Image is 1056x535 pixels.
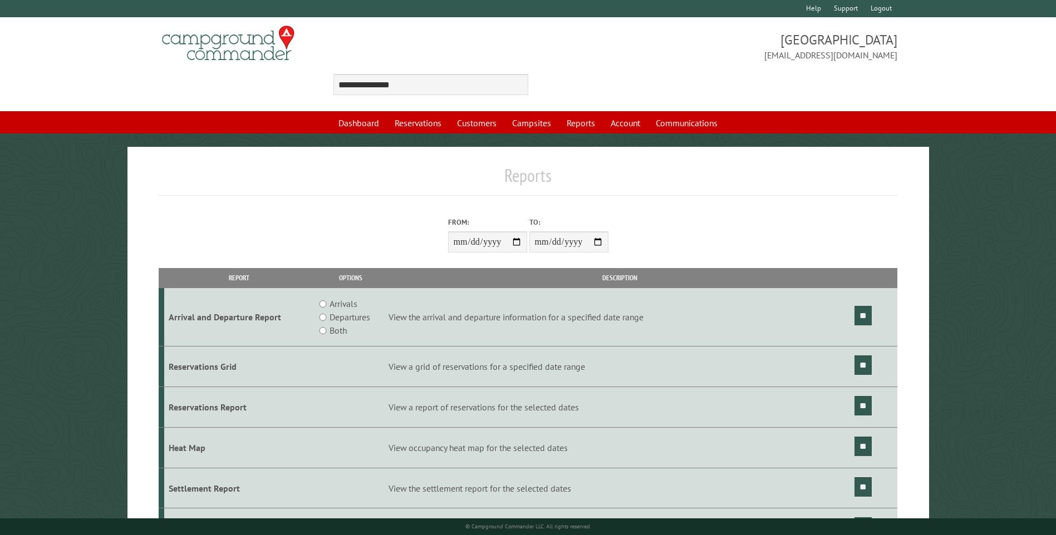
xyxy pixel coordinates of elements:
[164,288,314,346] td: Arrival and Departure Report
[387,268,853,288] th: Description
[387,288,853,346] td: View the arrival and departure information for a specified date range
[560,112,602,133] a: Reports
[159,22,298,65] img: Campground Commander
[164,387,314,428] td: Reservations Report
[387,468,853,508] td: View the settlement report for the selected dates
[465,523,591,530] small: © Campground Commander LLC. All rights reserved.
[164,427,314,468] td: Heat Map
[649,112,724,133] a: Communications
[164,268,314,288] th: Report
[387,346,853,387] td: View a grid of reservations for a specified date range
[332,112,386,133] a: Dashboard
[330,297,357,310] label: Arrivals
[159,165,897,195] h1: Reports
[388,112,448,133] a: Reservations
[330,324,347,337] label: Both
[314,268,386,288] th: Options
[164,468,314,508] td: Settlement Report
[450,112,503,133] a: Customers
[448,217,527,227] label: From:
[528,31,897,62] span: [GEOGRAPHIC_DATA] [EMAIL_ADDRESS][DOMAIN_NAME]
[387,387,853,428] td: View a report of reservations for the selected dates
[387,427,853,468] td: View occupancy heat map for the selected dates
[529,217,608,227] label: To:
[505,112,558,133] a: Campsites
[604,112,647,133] a: Account
[330,310,370,324] label: Departures
[164,346,314,387] td: Reservations Grid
